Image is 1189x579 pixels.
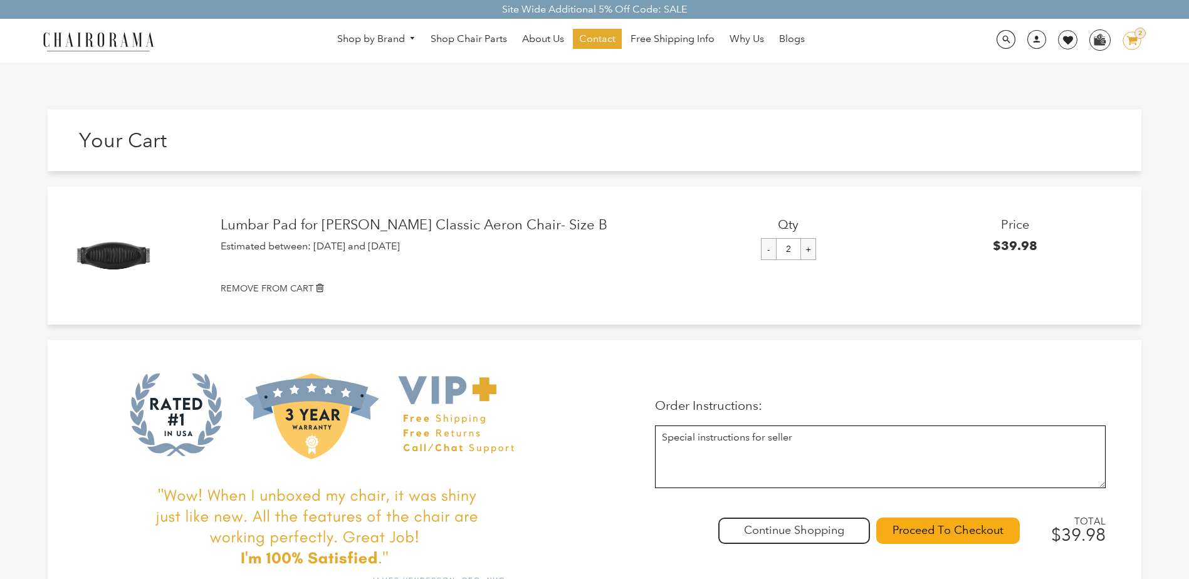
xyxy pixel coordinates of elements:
span: Why Us [730,33,764,46]
input: + [800,238,816,260]
h3: Qty [674,217,901,232]
input: Proceed To Checkout [876,518,1020,544]
a: About Us [516,29,570,49]
img: Lumbar Pad for Herman Miller Classic Aeron Chair- Size B [70,212,157,300]
small: REMOVE FROM CART [221,283,313,294]
span: Shop Chair Parts [431,33,507,46]
a: Shop Chair Parts [424,29,513,49]
a: Contact [573,29,622,49]
span: $39.98 [1051,524,1106,545]
span: Free Shipping Info [631,33,715,46]
h3: Price [902,217,1129,232]
a: Blogs [773,29,811,49]
a: Shop by Brand [331,29,422,49]
div: Continue Shopping [718,518,870,544]
a: REMOVE FROM CART [221,282,1129,295]
span: $39.98 [993,238,1037,253]
a: Why Us [723,29,770,49]
span: Estimated between: [DATE] and [DATE] [221,240,400,252]
span: TOTAL [1045,516,1106,527]
h1: Your Cart [79,128,595,152]
span: Blogs [779,33,805,46]
span: Contact [579,33,615,46]
input: - [761,238,777,260]
a: Lumbar Pad for [PERSON_NAME] Classic Aeron Chair- Size B [221,217,675,233]
a: Free Shipping Info [624,29,721,49]
img: chairorama [36,30,161,52]
p: Order Instructions: [655,398,1106,413]
div: 2 [1134,28,1146,39]
img: WhatsApp_Image_2024-07-12_at_16.23.01.webp [1090,30,1109,49]
span: About Us [522,33,564,46]
a: 2 [1113,31,1141,50]
nav: DesktopNavigation [214,29,928,52]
